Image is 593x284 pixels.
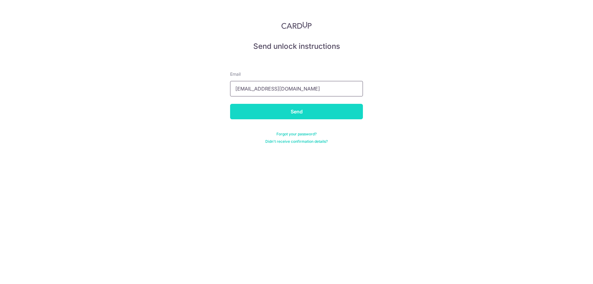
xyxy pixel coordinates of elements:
a: Didn't receive confirmation details? [265,139,328,144]
h5: Send unlock instructions [230,41,363,51]
span: translation missing: en.devise.label.Email [230,71,241,77]
input: Send [230,104,363,119]
a: Forgot your password? [276,132,317,137]
input: Enter your Email [230,81,363,96]
img: CardUp Logo [281,22,312,29]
